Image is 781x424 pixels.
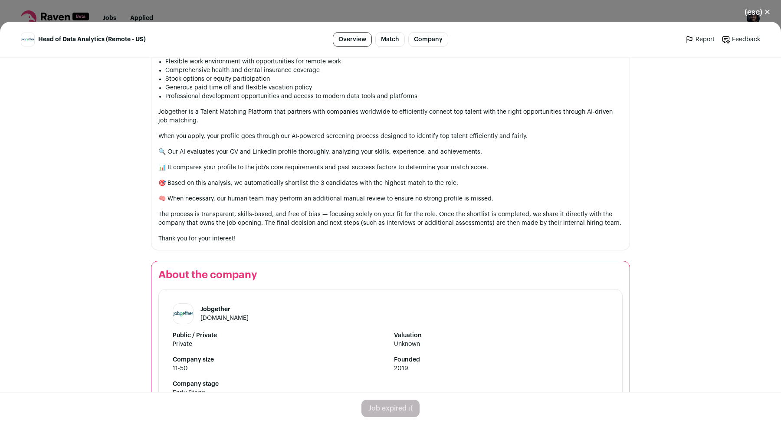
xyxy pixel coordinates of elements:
button: Close modal [734,3,781,22]
li: Stock options or equity participation [165,75,623,83]
a: Feedback [722,35,760,44]
p: 📊 It compares your profile to the job's core requirements and past success factors to determine y... [158,163,623,172]
p: 🎯 Based on this analysis, we automatically shortlist the 3 candidates with the highest match to t... [158,179,623,187]
img: 2f0507b7b970e2aa8dbb0a678288a59332fe383c5938d70ab71b04b158010895.jpg [21,38,34,41]
p: The process is transparent, skills-based, and free of bias — focusing solely on your fit for the ... [158,210,623,227]
strong: Company size [173,355,387,364]
strong: Public / Private [173,331,387,340]
div: Early Stage [173,388,205,397]
img: 2f0507b7b970e2aa8dbb0a678288a59332fe383c5938d70ab71b04b158010895.jpg [173,311,193,316]
p: 🔍 Our AI evaluates your CV and LinkedIn profile thoroughly, analyzing your skills, experience, an... [158,148,623,156]
span: Head of Data Analytics (Remote - US) [38,35,146,44]
li: Professional development opportunities and access to modern data tools and platforms [165,92,623,101]
strong: Founded [394,355,608,364]
span: Private [173,340,387,348]
li: Comprehensive health and dental insurance coverage [165,66,623,75]
a: Report [685,35,715,44]
a: Company [408,32,448,47]
span: 11-50 [173,364,387,373]
h1: Jobgether [200,305,249,314]
li: Flexible work environment with opportunities for remote work [165,57,623,66]
a: [DOMAIN_NAME] [200,315,249,321]
p: Jobgether is a Talent Matching Platform that partners with companies worldwide to efficiently con... [158,108,623,125]
span: Unknown [394,340,608,348]
strong: Valuation [394,331,608,340]
p: Thank you for your interest! [158,234,623,243]
h2: About the company [158,268,623,282]
li: Generous paid time off and flexible vacation policy [165,83,623,92]
a: Match [375,32,405,47]
p: When you apply, your profile goes through our AI-powered screening process designed to identify t... [158,132,623,141]
strong: Company stage [173,380,608,388]
a: Overview [333,32,372,47]
p: 🧠 When necessary, our human team may perform an additional manual review to ensure no strong prof... [158,194,623,203]
span: 2019 [394,364,608,373]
